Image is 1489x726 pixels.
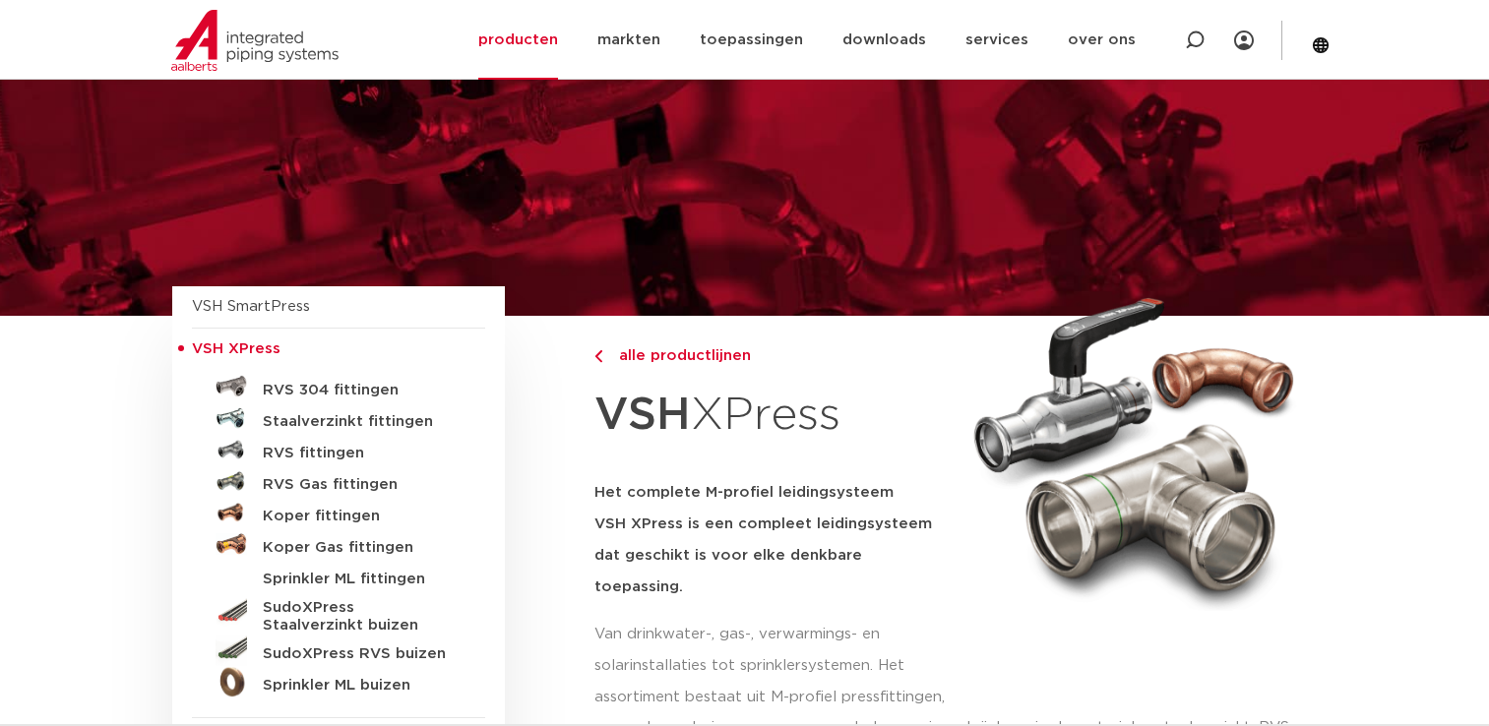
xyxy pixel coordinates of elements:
[192,591,485,635] a: SudoXPress Staalverzinkt buizen
[192,465,485,497] a: RVS Gas fittingen
[594,350,602,363] img: chevron-right.svg
[607,348,751,363] span: alle productlijnen
[192,299,310,314] a: VSH SmartPress
[192,635,485,666] a: SudoXPress RVS buizen
[192,560,485,591] a: Sprinkler ML fittingen
[263,645,458,663] h5: SudoXPress RVS buizen
[594,477,951,603] h5: Het complete M-profiel leidingsysteem VSH XPress is een compleet leidingsysteem dat geschikt is v...
[263,508,458,525] h5: Koper fittingen
[263,445,458,462] h5: RVS fittingen
[263,382,458,399] h5: RVS 304 fittingen
[594,344,951,368] a: alle productlijnen
[263,476,458,494] h5: RVS Gas fittingen
[594,378,951,454] h1: XPress
[263,571,458,588] h5: Sprinkler ML fittingen
[192,371,485,402] a: RVS 304 fittingen
[594,393,691,438] strong: VSH
[192,341,280,356] span: VSH XPress
[263,539,458,557] h5: Koper Gas fittingen
[263,413,458,431] h5: Staalverzinkt fittingen
[192,528,485,560] a: Koper Gas fittingen
[192,497,485,528] a: Koper fittingen
[263,677,458,695] h5: Sprinkler ML buizen
[594,619,951,713] p: Van drinkwater-, gas-, verwarmings- en solarinstallaties tot sprinklersystemen. Het assortiment b...
[192,402,485,434] a: Staalverzinkt fittingen
[263,599,458,635] h5: SudoXPress Staalverzinkt buizen
[192,666,485,697] a: Sprinkler ML buizen
[192,434,485,465] a: RVS fittingen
